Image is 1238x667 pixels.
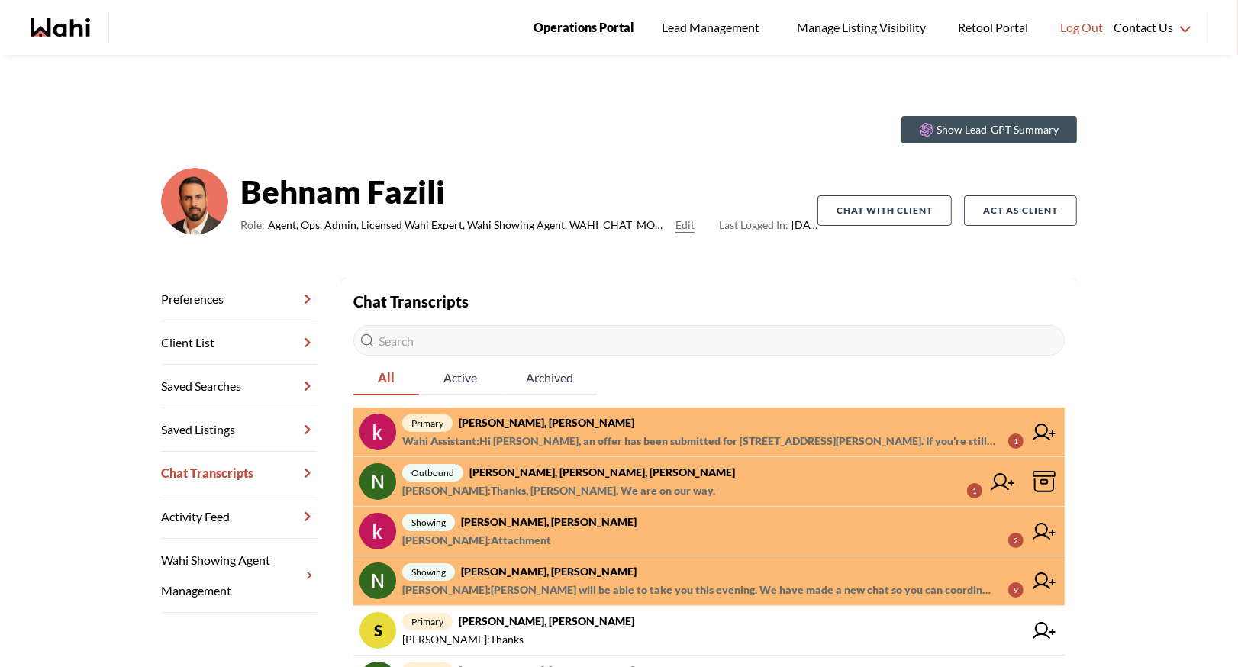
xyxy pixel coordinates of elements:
[353,325,1065,356] input: Search
[240,169,817,214] strong: Behnam Fazili
[675,216,695,234] button: Edit
[353,362,419,395] button: All
[964,195,1077,226] button: Act as Client
[817,195,952,226] button: Chat with client
[359,612,396,649] div: S
[402,464,463,482] span: outbound
[419,362,501,394] span: Active
[459,416,634,429] strong: [PERSON_NAME], [PERSON_NAME]
[402,630,524,649] span: [PERSON_NAME] : Thanks
[792,18,930,37] span: Manage Listing Visibility
[161,168,228,235] img: cf9ae410c976398e.png
[359,463,396,500] img: chat avatar
[461,515,637,528] strong: [PERSON_NAME], [PERSON_NAME]
[240,216,265,234] span: Role:
[359,414,396,450] img: chat avatar
[402,581,996,599] span: [PERSON_NAME] : [PERSON_NAME] will be able to take you this evening. We have made a new chat so y...
[353,606,1065,656] a: Sprimary[PERSON_NAME], [PERSON_NAME][PERSON_NAME]:Thanks
[459,614,634,627] strong: [PERSON_NAME], [PERSON_NAME]
[353,292,469,311] strong: Chat Transcripts
[353,362,419,394] span: All
[967,483,982,498] div: 1
[419,362,501,395] button: Active
[161,278,317,321] a: Preferences
[1008,433,1024,449] div: 1
[402,613,453,630] span: primary
[402,563,455,581] span: showing
[31,18,90,37] a: Wahi homepage
[161,495,317,539] a: Activity Feed
[353,507,1065,556] a: showing[PERSON_NAME], [PERSON_NAME][PERSON_NAME]:Attachment2
[402,482,715,500] span: [PERSON_NAME] : Thanks, [PERSON_NAME]. We are on our way.
[353,457,1065,507] a: outbound[PERSON_NAME], [PERSON_NAME], [PERSON_NAME][PERSON_NAME]:Thanks, [PERSON_NAME]. We are on...
[161,539,317,613] a: Wahi Showing Agent Management
[268,216,669,234] span: Agent, Ops, Admin, Licensed Wahi Expert, Wahi Showing Agent, WAHI_CHAT_MODERATOR
[353,556,1065,606] a: showing[PERSON_NAME], [PERSON_NAME][PERSON_NAME]:[PERSON_NAME] will be able to take you this even...
[402,414,453,432] span: primary
[359,562,396,599] img: chat avatar
[402,531,551,549] span: [PERSON_NAME] : Attachment
[161,408,317,452] a: Saved Listings
[469,466,735,478] strong: [PERSON_NAME], [PERSON_NAME], [PERSON_NAME]
[359,513,396,549] img: chat avatar
[161,365,317,408] a: Saved Searches
[501,362,598,394] span: Archived
[353,408,1065,457] a: primary[PERSON_NAME], [PERSON_NAME]Wahi Assistant:Hi [PERSON_NAME], an offer has been submitted f...
[901,116,1077,143] button: Show Lead-GPT Summary
[402,514,455,531] span: showing
[937,122,1059,137] p: Show Lead-GPT Summary
[1060,18,1103,37] span: Log Out
[534,18,634,37] span: Operations Portal
[161,452,317,495] a: Chat Transcripts
[662,18,765,37] span: Lead Management
[402,432,996,450] span: Wahi Assistant : Hi [PERSON_NAME], an offer has been submitted for [STREET_ADDRESS][PERSON_NAME]....
[719,216,817,234] span: [DATE]
[1008,582,1024,598] div: 9
[161,321,317,365] a: Client List
[1008,533,1024,548] div: 2
[719,218,788,231] span: Last Logged In:
[501,362,598,395] button: Archived
[958,18,1033,37] span: Retool Portal
[461,565,637,578] strong: [PERSON_NAME], [PERSON_NAME]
